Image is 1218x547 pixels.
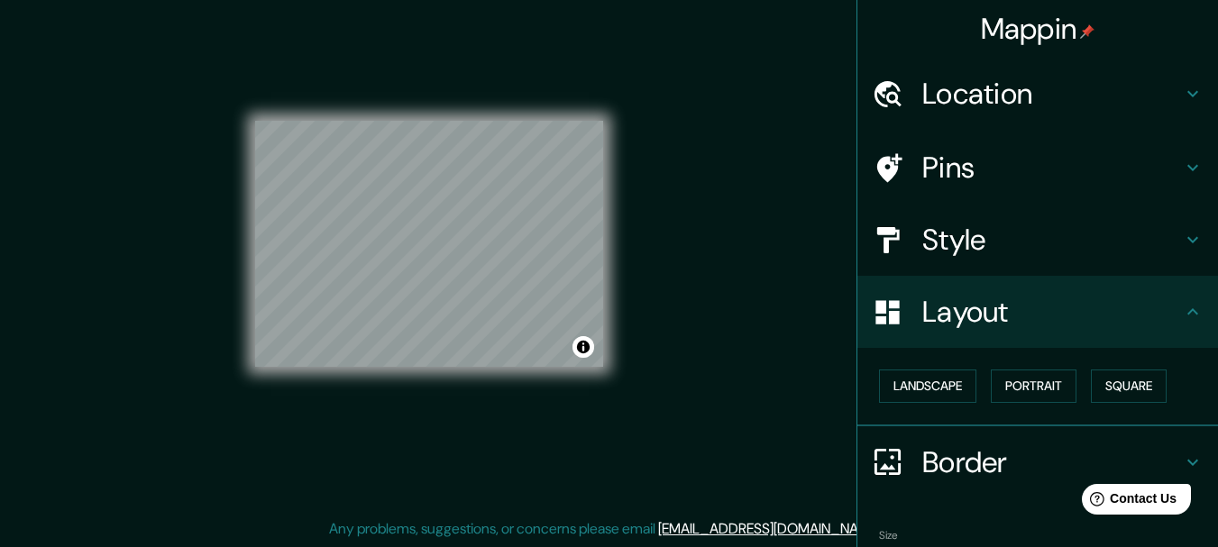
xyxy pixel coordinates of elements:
[572,336,594,358] button: Toggle attribution
[981,11,1095,47] h4: Mappin
[922,222,1182,258] h4: Style
[922,76,1182,112] h4: Location
[658,519,881,538] a: [EMAIL_ADDRESS][DOMAIN_NAME]
[991,369,1076,403] button: Portrait
[1080,24,1094,39] img: pin-icon.png
[857,58,1218,130] div: Location
[857,204,1218,276] div: Style
[329,518,884,540] p: Any problems, suggestions, or concerns please email .
[922,294,1182,330] h4: Layout
[857,132,1218,204] div: Pins
[922,150,1182,186] h4: Pins
[857,426,1218,498] div: Border
[879,527,898,542] label: Size
[1091,369,1167,403] button: Square
[255,121,603,367] canvas: Map
[922,444,1182,480] h4: Border
[857,276,1218,348] div: Layout
[1058,477,1198,527] iframe: Help widget launcher
[879,369,976,403] button: Landscape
